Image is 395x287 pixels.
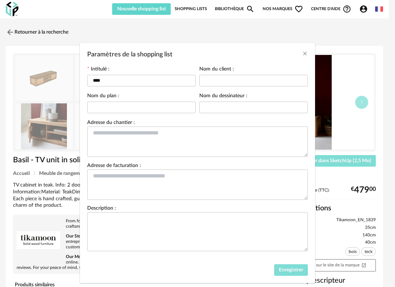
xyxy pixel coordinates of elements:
[279,267,303,273] span: Enregistrer
[199,67,234,73] label: Nom du client :
[87,51,173,58] span: Paramètres de la shopping list
[274,264,308,276] button: Enregistrer
[302,50,308,58] button: Close
[80,43,315,283] div: Paramètres de la shopping list
[87,67,110,73] label: Intitulé :
[87,120,135,127] label: Adresse du chantier :
[87,93,119,100] label: Nom du plan :
[87,163,141,170] label: Adresse de facturation :
[87,206,116,212] label: Description :
[199,93,247,100] label: Nom du dessinateur :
